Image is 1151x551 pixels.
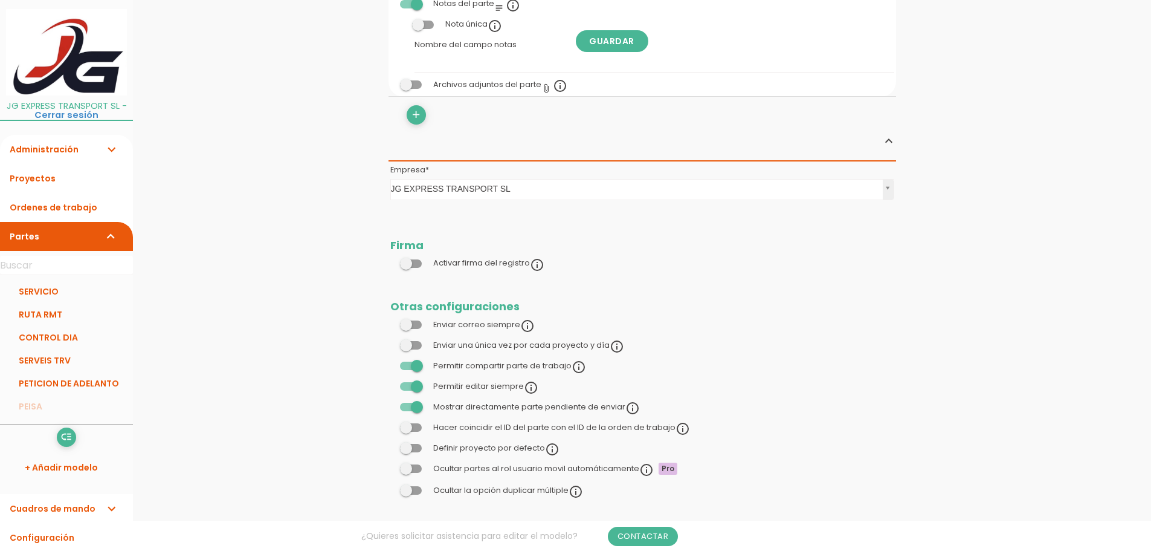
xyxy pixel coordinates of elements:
[576,30,648,52] a: Guardar
[433,422,690,432] label: Hacer coincidir el ID del parte con el ID de la orden de trabajo
[133,521,906,551] div: ¿Quieres solicitar asistencia para editar el modelo?
[659,463,677,475] span: Pro
[414,39,517,50] label: Nombre del campo notas
[433,381,538,391] label: Permitir editar siempre
[433,258,544,268] label: Activar firma del registro
[433,340,624,350] label: Enviar una única vez por cada proyecto y día
[625,401,640,416] i: info_outline
[553,79,567,93] i: info_outline
[410,105,422,125] i: add
[60,428,72,447] i: low_priority
[445,19,502,29] label: Nota única
[104,222,118,251] i: expand_more
[608,527,679,546] a: Contactar
[391,180,878,198] span: JG EXPRESS TRANSPORT SL
[433,360,586,371] label: Permitir compartir parte de trabajo
[545,442,559,457] i: info_outline
[433,79,567,90] label: Archivos adjuntos del parte
[433,402,640,412] label: Mostrar directamente parte pendiente de enviar
[104,135,118,164] i: expand_more
[610,339,624,354] i: info_outline
[488,19,502,33] i: info_outline
[104,494,118,523] i: expand_more
[390,240,894,252] h2: Firma
[433,463,656,474] label: Ocultar partes al rol usuario movil automáticamente
[433,485,583,495] label: Ocultar la opción duplicar múltiple
[530,258,544,272] i: info_outline
[6,453,127,482] a: + Añadir modelo
[524,380,538,395] i: info_outline
[541,83,551,93] i: attach_file
[57,428,76,447] a: low_priority
[407,105,426,125] a: add
[569,484,583,499] i: info_outline
[520,319,535,333] i: info_outline
[390,165,429,175] label: Empresa
[639,463,654,477] i: info_outline
[433,443,559,453] label: Definir proyecto por defecto
[6,9,127,96] img: itcons-logo
[494,3,504,13] i: subject
[882,134,896,148] i: expand_less
[433,319,535,330] label: Enviar correo siempre
[34,109,98,121] a: Cerrar sesión
[390,301,894,313] h2: Otras configuraciones
[675,422,690,436] i: info_outline
[391,180,894,200] a: JG EXPRESS TRANSPORT SL
[572,360,586,374] i: info_outline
